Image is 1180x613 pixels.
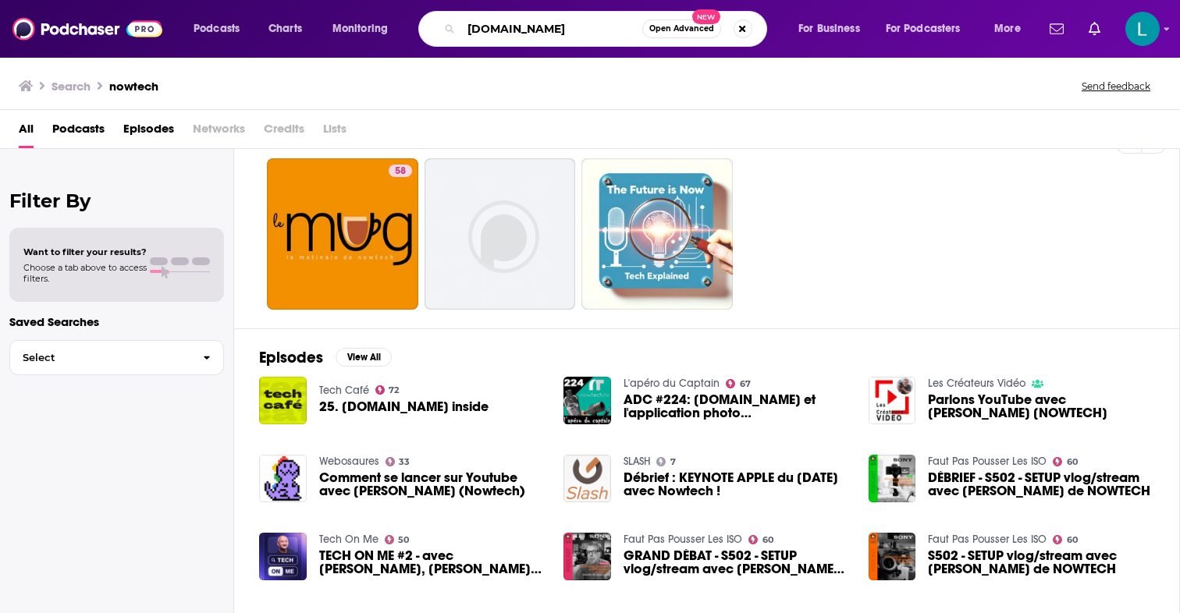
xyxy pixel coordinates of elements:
[1053,457,1078,466] a: 60
[670,459,676,466] span: 7
[461,16,642,41] input: Search podcasts, credits, & more...
[183,16,260,41] button: open menu
[10,353,190,363] span: Select
[928,377,1025,390] a: Les Créateurs Vidéo
[1125,12,1160,46] img: User Profile
[319,400,489,413] a: 25. Nowtech.tv inside
[319,384,369,397] a: Tech Café
[624,455,650,468] a: SLASH
[194,18,240,40] span: Podcasts
[928,471,1154,498] span: DÉBRIEF - S502 - SETUP vlog/stream avec [PERSON_NAME] de NOWTECH
[398,537,409,544] span: 50
[323,116,347,148] span: Lists
[624,533,742,546] a: Faut Pas Pousser Les ISO
[649,25,714,33] span: Open Advanced
[624,471,850,498] a: Débrief : KEYNOTE APPLE du 12 Sept. 2018 avec Nowtech !
[319,549,546,576] span: TECH ON ME #2 - avec [PERSON_NAME], [PERSON_NAME], CaptainWeb (Invité: [PERSON_NAME])
[1067,459,1078,466] span: 60
[642,19,721,38] button: Open AdvancedNew
[1125,12,1160,46] span: Logged in as luca86468
[563,455,611,502] img: Débrief : KEYNOTE APPLE du 12 Sept. 2018 avec Nowtech !
[19,116,34,148] span: All
[319,533,379,546] a: Tech On Me
[928,549,1154,576] a: S502 - SETUP vlog/stream avec Jérôme Keinborg de NOWTECH
[876,16,983,41] button: open menu
[109,79,158,94] h3: nowtech
[762,537,773,544] span: 60
[869,533,916,580] img: S502 - SETUP vlog/stream avec Jérôme Keinborg de NOWTECH
[624,471,850,498] span: Débrief : KEYNOTE APPLE du [DATE] avec Nowtech !
[928,549,1154,576] span: S502 - SETUP vlog/stream avec [PERSON_NAME] de NOWTECH
[336,348,392,367] button: View All
[332,18,388,40] span: Monitoring
[319,400,489,413] span: 25. [DOMAIN_NAME] inside
[259,348,392,367] a: EpisodesView All
[375,385,400,395] a: 72
[798,18,860,40] span: For Business
[869,455,916,502] img: DÉBRIEF - S502 - SETUP vlog/stream avec Jérôme Keinborg de NOWTECH
[928,533,1047,546] a: Faut Pas Pousser Les ISO
[389,165,412,177] a: 58
[268,18,302,40] span: Charts
[928,455,1047,468] a: Faut Pas Pousser Les ISO
[264,116,304,148] span: Credits
[624,549,850,576] a: GRAND DÉBAT - S502 - SETUP vlog/stream avec Jérôme Keinborg de NOWTECH
[1082,16,1107,42] a: Show notifications dropdown
[9,340,224,375] button: Select
[748,535,773,544] a: 60
[928,471,1154,498] a: DÉBRIEF - S502 - SETUP vlog/stream avec Jérôme Keinborg de NOWTECH
[983,16,1040,41] button: open menu
[399,459,410,466] span: 33
[869,377,916,424] a: Parlons YouTube avec Jérôme Keinborg [NOWTECH]
[624,549,850,576] span: GRAND DÉBAT - S502 - SETUP vlog/stream avec [PERSON_NAME] de NOWTECH
[259,348,323,367] h2: Episodes
[319,471,546,498] span: Comment se lancer sur Youtube avec [PERSON_NAME] (Nowtech)
[267,158,418,310] a: 58
[656,457,676,466] a: 7
[319,471,546,498] a: Comment se lancer sur Youtube avec Jérôme Keinborg (Nowtech)
[624,393,850,420] span: ADC #224: [DOMAIN_NAME] et l'application photo d'[PERSON_NAME] [PERSON_NAME]
[319,549,546,576] a: TECH ON ME #2 - avec RZA, Otaxou, CaptainWeb (Invité: Jérôme de NOWTECH)
[624,377,720,390] a: L'apéro du Captain
[692,9,720,24] span: New
[928,393,1154,420] a: Parlons YouTube avec Jérôme Keinborg [NOWTECH]
[386,457,411,466] a: 33
[259,455,307,502] img: Comment se lancer sur Youtube avec Jérôme Keinborg (Nowtech)
[740,381,751,388] span: 67
[193,116,245,148] span: Networks
[9,314,224,329] p: Saved Searches
[319,455,379,468] a: Webosaures
[123,116,174,148] a: Episodes
[258,16,311,41] a: Charts
[23,262,147,284] span: Choose a tab above to access filters.
[787,16,880,41] button: open menu
[624,393,850,420] a: ADC #224: NowTech.tv et l'application photo d'Emile Louis de Funes
[9,190,224,212] h2: Filter By
[1125,12,1160,46] button: Show profile menu
[12,14,162,44] img: Podchaser - Follow, Share and Rate Podcasts
[563,533,611,580] img: GRAND DÉBAT - S502 - SETUP vlog/stream avec Jérôme Keinborg de NOWTECH
[52,79,91,94] h3: Search
[563,377,611,424] img: ADC #224: NowTech.tv et l'application photo d'Emile Louis de Funes
[385,535,410,544] a: 50
[389,387,399,394] span: 72
[259,533,307,580] img: TECH ON ME #2 - avec RZA, Otaxou, CaptainWeb (Invité: Jérôme de NOWTECH)
[259,377,307,424] img: 25. Nowtech.tv inside
[52,116,105,148] a: Podcasts
[1077,80,1155,93] button: Send feedback
[928,393,1154,420] span: Parlons YouTube avec [PERSON_NAME] [NOWTECH]
[1067,537,1078,544] span: 60
[1043,16,1070,42] a: Show notifications dropdown
[433,11,782,47] div: Search podcasts, credits, & more...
